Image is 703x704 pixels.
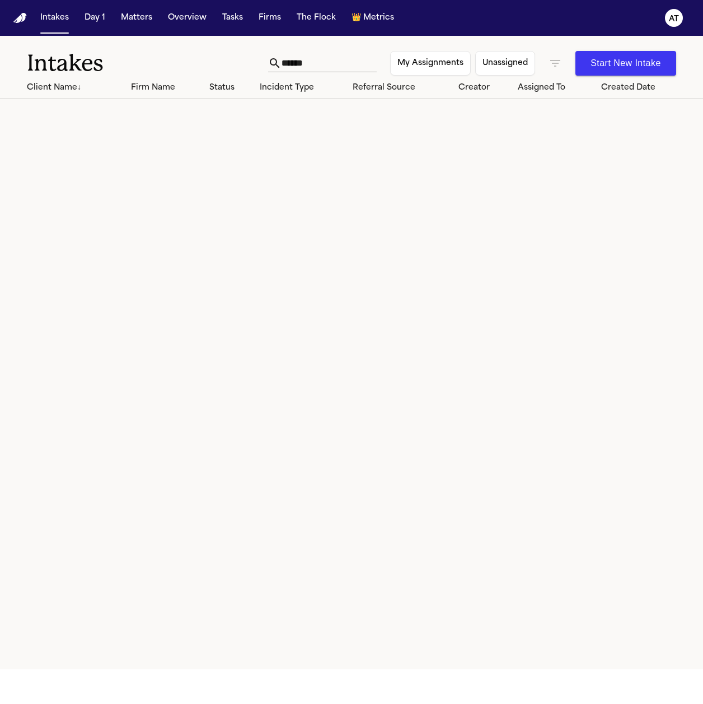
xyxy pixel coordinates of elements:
[353,82,449,94] div: Referral Source
[601,82,686,94] div: Created Date
[260,82,344,94] div: Incident Type
[518,82,592,94] div: Assigned To
[13,13,27,24] a: Home
[163,8,211,28] button: Overview
[347,8,399,28] button: crownMetrics
[351,12,361,24] span: crown
[292,8,340,28] button: The Flock
[390,51,471,76] button: My Assignments
[13,13,27,24] img: Finch Logo
[27,49,268,77] h1: Intakes
[209,82,251,94] div: Status
[575,51,676,76] button: Start New Intake
[669,15,679,23] text: AT
[116,8,157,28] button: Matters
[363,12,394,24] span: Metrics
[458,82,509,94] div: Creator
[475,51,535,76] button: Unassigned
[36,8,73,28] button: Intakes
[80,8,110,28] button: Day 1
[254,8,285,28] button: Firms
[27,82,122,94] div: Client Name ↓
[131,82,200,94] div: Firm Name
[218,8,247,28] button: Tasks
